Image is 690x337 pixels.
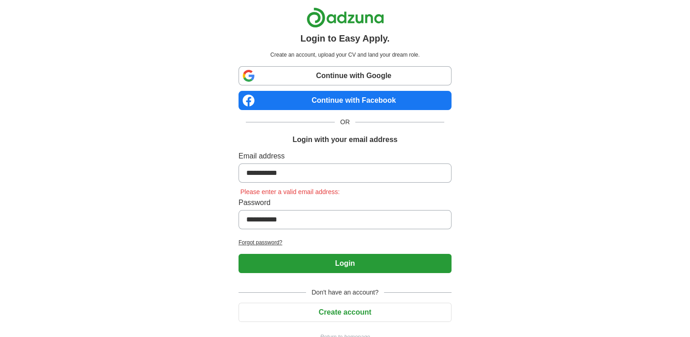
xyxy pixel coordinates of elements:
label: Password [239,197,451,208]
span: Don't have an account? [306,288,384,297]
a: Create account [239,308,451,316]
a: Forgot password? [239,238,451,247]
p: Create an account, upload your CV and land your dream role. [240,51,450,59]
span: Please enter a valid email address: [239,188,342,195]
span: OR [335,117,355,127]
a: Continue with Facebook [239,91,451,110]
h1: Login with your email address [292,134,397,145]
button: Create account [239,303,451,322]
h1: Login to Easy Apply. [301,32,390,45]
img: Adzuna logo [306,7,384,28]
button: Login [239,254,451,273]
label: Email address [239,151,451,162]
a: Continue with Google [239,66,451,85]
